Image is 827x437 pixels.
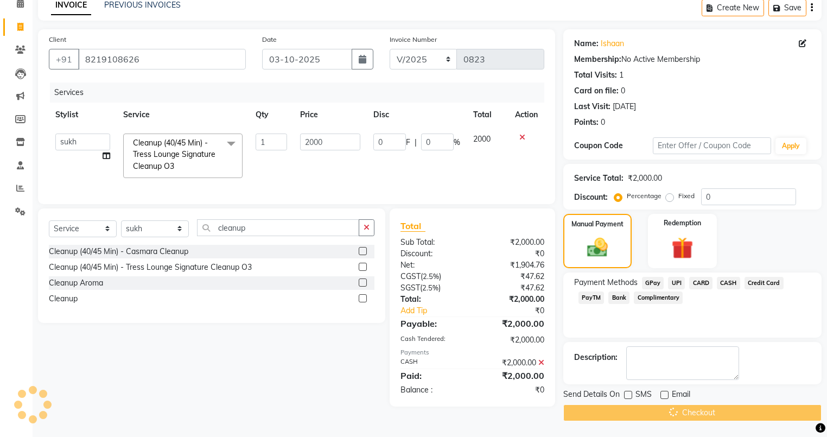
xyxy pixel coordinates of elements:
[601,117,605,128] div: 0
[621,85,625,97] div: 0
[392,237,472,248] div: Sub Total:
[672,389,690,402] span: Email
[117,103,249,127] th: Service
[668,277,685,289] span: UPI
[49,246,188,257] div: Cleanup (40/45 Min) - Casmara Cleanup
[689,277,713,289] span: CARD
[775,138,806,154] button: Apply
[608,292,629,304] span: Bank
[642,277,664,289] span: GPay
[574,85,619,97] div: Card on file:
[508,103,544,127] th: Action
[601,38,624,49] a: Ishaan
[472,282,552,294] div: ₹47.62
[472,334,552,346] div: ₹2,000.00
[472,384,552,396] div: ₹0
[574,101,610,112] div: Last Visit:
[400,220,425,232] span: Total
[392,357,472,369] div: CASH
[574,140,653,151] div: Coupon Code
[472,248,552,259] div: ₹0
[400,283,420,293] span: SGST
[574,277,638,288] span: Payment Methods
[678,191,695,201] label: Fixed
[571,219,624,229] label: Manual Payment
[392,248,472,259] div: Discount:
[574,352,618,363] div: Description:
[422,283,438,292] span: 2.5%
[406,137,410,148] span: F
[467,103,508,127] th: Total
[574,69,617,81] div: Total Visits:
[574,54,811,65] div: No Active Membership
[392,317,472,330] div: Payable:
[745,277,784,289] span: Credit Card
[49,35,66,45] label: Client
[392,384,472,396] div: Balance :
[486,305,552,316] div: ₹0
[627,191,661,201] label: Percentage
[664,218,701,228] label: Redemption
[400,271,421,281] span: CGST
[635,389,652,402] span: SMS
[415,137,417,148] span: |
[619,69,624,81] div: 1
[78,49,246,69] input: Search by Name/Mobile/Email/Code
[634,292,683,304] span: Complimentary
[581,236,614,259] img: _cash.svg
[563,389,620,402] span: Send Details On
[392,282,472,294] div: ( )
[392,334,472,346] div: Cash Tendered:
[49,49,79,69] button: +91
[472,369,552,382] div: ₹2,000.00
[472,317,552,330] div: ₹2,000.00
[390,35,437,45] label: Invoice Number
[472,237,552,248] div: ₹2,000.00
[174,161,179,171] a: x
[472,357,552,369] div: ₹2,000.00
[50,83,552,103] div: Services
[574,192,608,203] div: Discount:
[49,262,252,273] div: Cleanup (40/45 Min) - Tress Lounge Signature Cleanup O3
[249,103,294,127] th: Qty
[262,35,277,45] label: Date
[392,271,472,282] div: ( )
[574,117,599,128] div: Points:
[49,103,117,127] th: Stylist
[653,137,771,154] input: Enter Offer / Coupon Code
[472,271,552,282] div: ₹47.62
[400,348,544,357] div: Payments
[197,219,359,236] input: Search or Scan
[367,103,467,127] th: Disc
[423,272,439,281] span: 2.5%
[472,294,552,305] div: ₹2,000.00
[717,277,740,289] span: CASH
[392,259,472,271] div: Net:
[392,305,486,316] a: Add Tip
[294,103,367,127] th: Price
[574,173,624,184] div: Service Total:
[574,38,599,49] div: Name:
[454,137,460,148] span: %
[578,292,605,304] span: PayTM
[473,134,491,144] span: 2000
[613,101,636,112] div: [DATE]
[472,259,552,271] div: ₹1,904.76
[628,173,662,184] div: ₹2,000.00
[392,294,472,305] div: Total:
[574,54,621,65] div: Membership:
[392,369,472,382] div: Paid:
[49,277,103,289] div: Cleanup Aroma
[665,235,700,262] img: _gift.svg
[133,138,215,171] span: Cleanup (40/45 Min) - Tress Lounge Signature Cleanup O3
[49,293,78,305] div: Cleanup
